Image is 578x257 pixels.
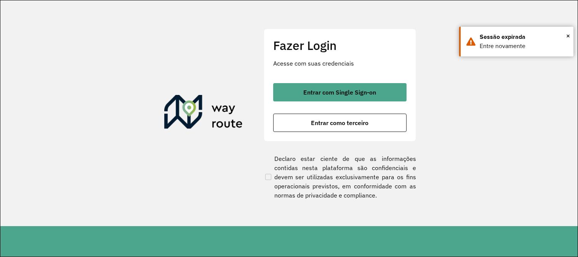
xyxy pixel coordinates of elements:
p: Acesse com suas credenciais [273,59,407,68]
button: button [273,83,407,101]
h2: Fazer Login [273,38,407,53]
img: Roteirizador AmbevTech [164,95,243,132]
div: Entre novamente [480,42,568,51]
label: Declaro estar ciente de que as informações contidas nesta plataforma são confidenciais e devem se... [264,154,416,200]
div: Sessão expirada [480,32,568,42]
span: Entrar com Single Sign-on [303,89,376,95]
button: Close [566,30,570,42]
span: × [566,30,570,42]
button: button [273,114,407,132]
span: Entrar como terceiro [311,120,368,126]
